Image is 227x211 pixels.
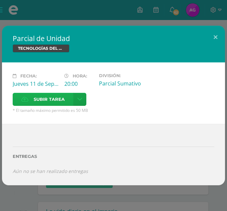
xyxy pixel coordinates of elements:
[13,44,69,52] span: TECNOLOGÍAS DEL APRENDIZAJE Y LA COMUNICACIÓN
[99,80,145,87] div: Parcial Sumativo
[13,108,214,113] span: * El tamaño máximo permitido es 50 MB
[13,168,88,174] i: Aún no se han realizado entregas
[73,73,87,78] span: Hora:
[64,80,94,87] div: 20:00
[13,34,214,43] h2: Parcial de Unidad
[206,26,225,48] button: Close (Esc)
[13,154,214,159] label: Entregas
[34,93,65,105] span: Subir tarea
[20,73,37,78] span: Fecha:
[13,80,59,87] div: Jueves 11 de Septiembre
[99,73,145,78] label: División:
